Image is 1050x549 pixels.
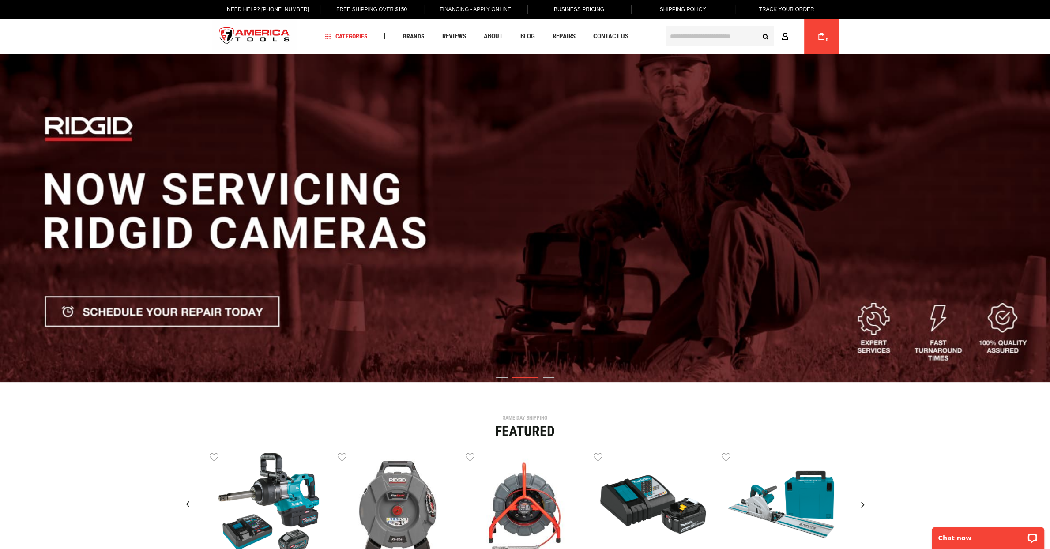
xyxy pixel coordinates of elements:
span: Categories [325,33,367,39]
a: Categories [321,30,371,42]
span: Shipping Policy [660,6,706,12]
a: Brands [399,30,428,42]
span: Brands [403,33,424,39]
div: Next slide [852,493,874,515]
span: Reviews [442,33,466,40]
span: Contact Us [593,33,628,40]
a: About [479,30,506,42]
div: Featured [210,424,841,438]
a: Reviews [438,30,470,42]
div: SAME DAY SHIPPING [210,415,841,421]
a: Repairs [548,30,579,42]
a: store logo [212,20,297,53]
a: Contact Us [589,30,632,42]
div: Previous slide [177,493,199,515]
span: About [483,33,502,40]
img: America Tools [212,20,297,53]
iframe: LiveChat chat widget [926,521,1050,549]
span: Repairs [552,33,575,40]
a: 0 [813,19,830,54]
a: Blog [516,30,538,42]
button: Search [757,28,774,45]
span: Blog [520,33,534,40]
span: 0 [826,38,828,42]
